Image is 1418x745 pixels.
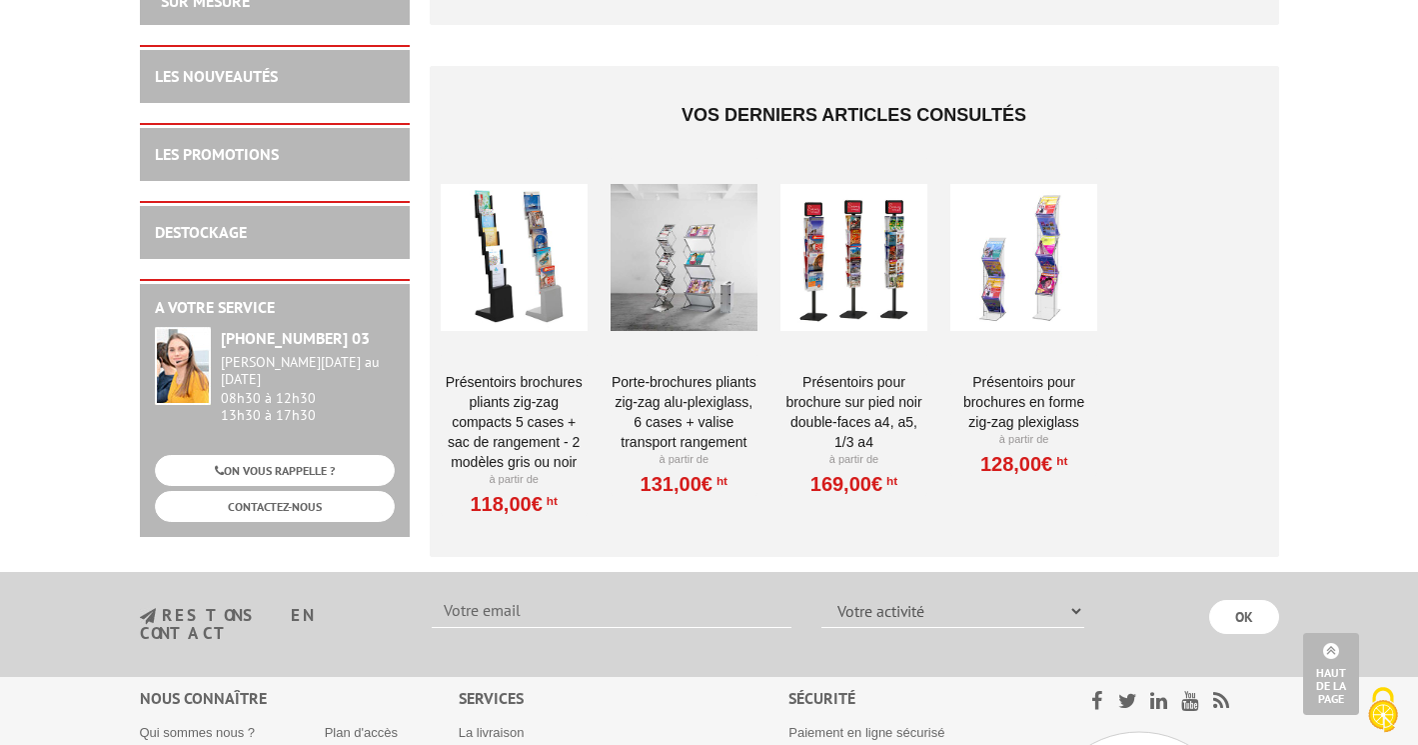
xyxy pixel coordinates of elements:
[788,725,944,740] a: Paiement en ligne sécurisé
[641,478,727,490] a: 131,00€HT
[221,354,395,423] div: 08h30 à 12h30 13h30 à 17h30
[140,687,459,710] div: Nous connaître
[459,725,525,740] a: La livraison
[543,494,558,508] sup: HT
[1358,685,1408,735] img: Cookies (fenêtre modale)
[155,66,278,86] a: LES NOUVEAUTÉS
[950,372,1097,432] a: Présentoirs pour brochures en forme Zig-Zag Plexiglass
[155,144,279,164] a: LES PROMOTIONS
[140,607,403,642] h3: restons en contact
[1348,677,1418,745] button: Cookies (fenêtre modale)
[470,498,557,510] a: 118,00€HT
[950,432,1097,448] p: À partir de
[325,725,398,740] a: Plan d'accès
[432,594,791,628] input: Votre email
[611,452,757,468] p: À partir de
[780,372,927,452] a: Présentoirs pour brochure sur pied NOIR double-faces A4, A5, 1/3 A4
[611,372,757,452] a: Porte-Brochures pliants ZIG-ZAG Alu-Plexiglass, 6 cases + valise transport rangement
[221,354,395,388] div: [PERSON_NAME][DATE] au [DATE]
[1303,633,1359,715] a: Haut de la page
[441,372,588,472] a: Présentoirs brochures pliants Zig-Zag compacts 5 cases + sac de rangement - 2 Modèles Gris ou Noir
[221,328,370,348] strong: [PHONE_NUMBER] 03
[441,472,588,488] p: À partir de
[980,458,1067,470] a: 128,00€HT
[788,687,1039,710] div: Sécurité
[780,452,927,468] p: À partir de
[155,455,395,486] a: ON VOUS RAPPELLE ?
[155,327,211,405] img: widget-service.jpg
[810,478,897,490] a: 169,00€HT
[459,687,789,710] div: Services
[155,222,247,242] a: DESTOCKAGE
[1052,454,1067,468] sup: HT
[712,474,727,488] sup: HT
[140,608,156,625] img: newsletter.jpg
[140,725,256,740] a: Qui sommes nous ?
[155,491,395,522] a: CONTACTEZ-NOUS
[155,299,395,317] h2: A votre service
[1209,600,1279,634] input: OK
[682,105,1026,125] span: Vos derniers articles consultés
[882,474,897,488] sup: HT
